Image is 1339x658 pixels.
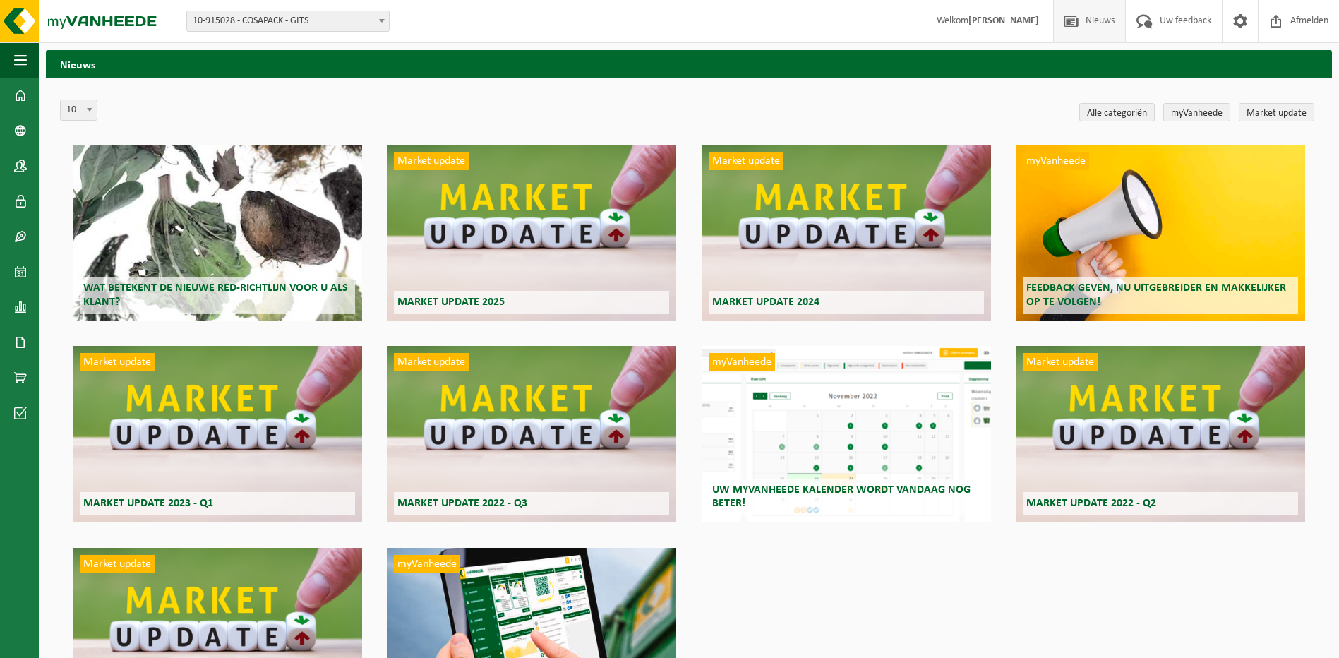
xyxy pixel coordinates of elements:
[702,346,991,522] a: myVanheede Uw myVanheede kalender wordt vandaag nog beter!
[1239,103,1314,121] a: Market update
[394,353,469,371] span: Market update
[80,555,155,573] span: Market update
[83,282,348,307] span: Wat betekent de nieuwe RED-richtlijn voor u als klant?
[1163,103,1230,121] a: myVanheede
[712,297,819,308] span: Market update 2024
[1026,498,1156,509] span: Market update 2022 - Q2
[712,484,971,509] span: Uw myVanheede kalender wordt vandaag nog beter!
[1026,282,1286,307] span: Feedback geven, nu uitgebreider en makkelijker op te volgen!
[83,498,213,509] span: Market update 2023 - Q1
[397,498,527,509] span: Market update 2022 - Q3
[1016,145,1305,321] a: myVanheede Feedback geven, nu uitgebreider en makkelijker op te volgen!
[968,16,1039,26] strong: [PERSON_NAME]
[394,152,469,170] span: Market update
[387,346,676,522] a: Market update Market update 2022 - Q3
[61,100,97,120] span: 10
[394,555,460,573] span: myVanheede
[1023,152,1089,170] span: myVanheede
[73,346,362,522] a: Market update Market update 2023 - Q1
[186,11,390,32] span: 10-915028 - COSAPACK - GITS
[73,145,362,321] a: Wat betekent de nieuwe RED-richtlijn voor u als klant?
[702,145,991,321] a: Market update Market update 2024
[1023,353,1098,371] span: Market update
[46,50,1332,78] h2: Nieuws
[709,152,783,170] span: Market update
[387,145,676,321] a: Market update Market update 2025
[1079,103,1155,121] a: Alle categoriën
[397,297,505,308] span: Market update 2025
[60,100,97,121] span: 10
[709,353,775,371] span: myVanheede
[187,11,389,31] span: 10-915028 - COSAPACK - GITS
[1016,346,1305,522] a: Market update Market update 2022 - Q2
[80,353,155,371] span: Market update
